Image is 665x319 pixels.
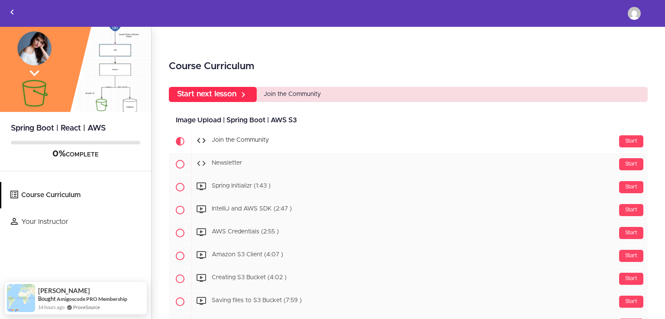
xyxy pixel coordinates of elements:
[57,295,127,303] a: Amigoscode PRO Membership
[212,298,302,304] span: Saving files to S3 Bucket (7:59 )
[212,183,271,189] span: Spring Initializr (1:43 )
[1,182,151,208] a: Course Curriculum
[73,303,100,311] a: ProveSource
[619,181,643,193] div: Start
[619,250,643,262] div: Start
[169,199,648,221] a: Start IntelliJ and AWS SDK (2:47 )
[169,290,648,313] a: Start Saving files to S3 Bucket (7:59 )
[7,284,35,312] img: provesource social proof notification image
[169,87,257,102] a: Start next lesson
[169,176,648,198] a: Start Spring Initializr (1:43 )
[212,160,242,166] span: Newsletter
[11,149,140,160] div: COMPLETE
[169,111,648,130] div: Image Upload | Spring Boot | AWS S3
[169,153,648,175] a: Start Newsletter
[0,0,24,26] a: Back to courses
[7,7,17,17] svg: Back to courses
[212,229,279,235] span: AWS Credentials (2:55 )
[169,245,648,267] a: Start Amazon S3 Client (4:07 )
[619,135,643,147] div: Start
[169,130,648,153] a: Current item Start Join the Community
[212,252,283,258] span: Amazon S3 Client (4:07 )
[212,206,292,212] span: IntelliJ and AWS SDK (2:47 )
[619,273,643,285] div: Start
[628,7,641,20] img: onyelok@gmail.com
[212,275,287,281] span: Creating S3 Bucket (4:02 )
[619,296,643,308] div: Start
[169,268,648,290] a: Start Creating S3 Bucket (4:02 )
[169,222,648,244] a: Start AWS Credentials (2:55 )
[619,227,643,239] div: Start
[619,204,643,216] div: Start
[212,137,269,144] span: Join the Community
[1,209,151,235] a: Your Instructor
[38,303,65,311] span: 14 hours ago
[264,91,321,97] span: Join the Community
[38,295,56,302] span: Bought
[619,158,643,170] div: Start
[38,287,90,294] span: [PERSON_NAME]
[169,59,648,74] h2: Course Curriculum
[169,130,191,153] span: Current item
[52,150,66,158] span: 0%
